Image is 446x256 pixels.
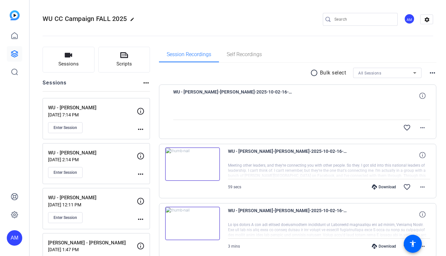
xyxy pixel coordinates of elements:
[130,17,138,25] mat-icon: edit
[334,15,392,23] input: Search
[58,60,79,68] span: Sessions
[173,88,292,103] span: WU - [PERSON_NAME]-[PERSON_NAME]-2025-10-02-16-16-08-278-0
[48,157,137,162] p: [DATE] 2:14 PM
[310,69,320,77] mat-icon: radio_button_unchecked
[48,247,137,252] p: [DATE] 1:47 PM
[10,10,20,20] img: blue-gradient.svg
[403,183,411,191] mat-icon: favorite_border
[228,185,241,189] span: 59 secs
[48,202,137,207] p: [DATE] 12:11 PM
[48,167,83,178] button: Enter Session
[137,215,144,223] mat-icon: more_horiz
[48,112,137,117] p: [DATE] 7:14 PM
[43,47,94,73] button: Sessions
[43,79,67,91] h2: Sessions
[43,15,127,23] span: WU CC Campaign FALL 2025
[54,215,77,220] span: Enter Session
[228,147,347,163] span: WU - [PERSON_NAME]-[PERSON_NAME]-2025-10-02-16-15-04-536-0
[421,15,433,25] mat-icon: settings
[409,240,417,248] mat-icon: accessibility
[48,104,137,112] p: WU - [PERSON_NAME]
[403,124,411,132] mat-icon: favorite_border
[48,122,83,133] button: Enter Session
[419,124,426,132] mat-icon: more_horiz
[429,69,436,77] mat-icon: more_horiz
[54,125,77,130] span: Enter Session
[165,147,220,181] img: thumb-nail
[369,184,399,190] div: Download
[54,170,77,175] span: Enter Session
[404,14,415,25] ngx-avatar: Andrea Morningstar
[404,14,415,24] div: AM
[419,242,426,250] mat-icon: more_horiz
[116,60,132,68] span: Scripts
[48,149,137,157] p: WU - [PERSON_NAME]
[98,47,150,73] button: Scripts
[419,183,426,191] mat-icon: more_horiz
[167,52,211,57] span: Session Recordings
[142,79,150,87] mat-icon: more_horiz
[48,194,137,202] p: WU - [PERSON_NAME]
[7,230,22,246] div: AM
[227,52,262,57] span: Self Recordings
[137,125,144,133] mat-icon: more_horiz
[165,207,220,240] img: thumb-nail
[320,69,346,77] p: Bulk select
[228,207,347,222] span: WU - [PERSON_NAME]-[PERSON_NAME]-2025-10-02-16-12-11-022-0
[137,170,144,178] mat-icon: more_horiz
[228,244,240,249] span: 3 mins
[403,242,411,250] mat-icon: favorite_border
[48,212,83,223] button: Enter Session
[358,71,381,75] span: All Sessions
[48,239,137,247] p: [PERSON_NAME] - [PERSON_NAME]
[369,244,399,249] div: Download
